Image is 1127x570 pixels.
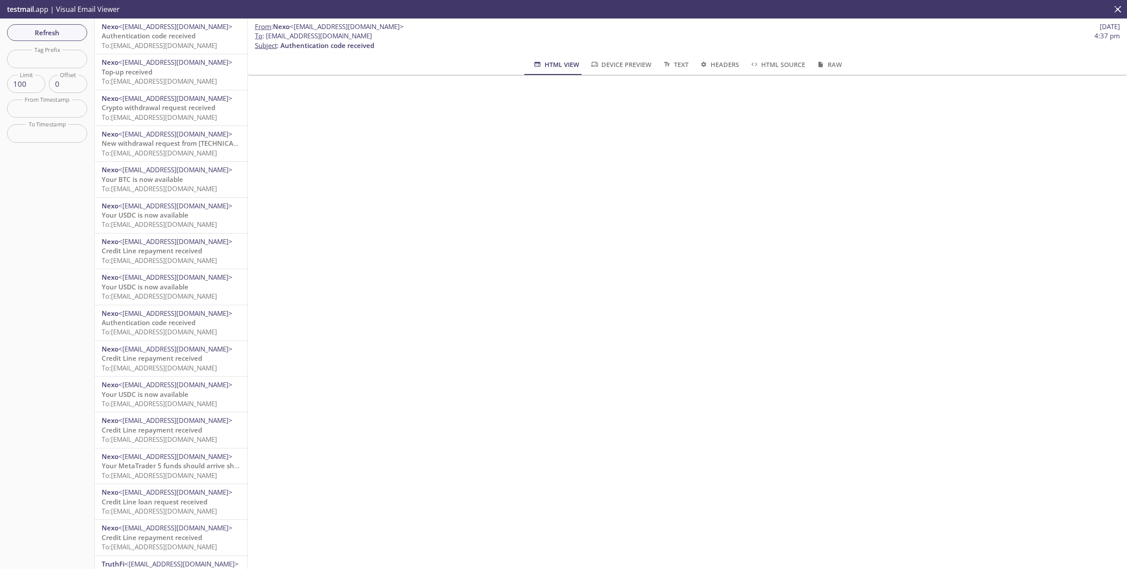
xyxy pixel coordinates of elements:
[102,165,118,174] span: Nexo
[102,292,217,300] span: To: [EMAIL_ADDRESS][DOMAIN_NAME]
[102,399,217,408] span: To: [EMAIL_ADDRESS][DOMAIN_NAME]
[102,148,217,157] span: To: [EMAIL_ADDRESS][DOMAIN_NAME]
[102,211,188,219] span: Your USDC is now available
[102,354,202,363] span: Credit Line repayment received
[102,175,183,184] span: Your BTC is now available
[102,130,118,138] span: Nexo
[7,24,87,41] button: Refresh
[102,273,118,281] span: Nexo
[102,41,217,50] span: To: [EMAIL_ADDRESS][DOMAIN_NAME]
[102,390,188,399] span: Your USDC is now available
[118,58,232,67] span: <[EMAIL_ADDRESS][DOMAIN_NAME]>
[125,559,239,568] span: <[EMAIL_ADDRESS][DOMAIN_NAME]>
[118,130,232,138] span: <[EMAIL_ADDRESS][DOMAIN_NAME]>
[14,27,80,38] span: Refresh
[7,4,34,14] span: testmail
[95,198,247,233] div: Nexo<[EMAIL_ADDRESS][DOMAIN_NAME]>Your USDC is now availableTo:[EMAIL_ADDRESS][DOMAIN_NAME]
[118,22,232,31] span: <[EMAIL_ADDRESS][DOMAIN_NAME]>
[102,488,118,496] span: Nexo
[102,507,217,515] span: To: [EMAIL_ADDRESS][DOMAIN_NAME]
[95,269,247,304] div: Nexo<[EMAIL_ADDRESS][DOMAIN_NAME]>Your USDC is now availableTo:[EMAIL_ADDRESS][DOMAIN_NAME]
[102,344,118,353] span: Nexo
[102,416,118,425] span: Nexo
[255,31,1120,50] p: :
[102,318,195,327] span: Authentication code received
[102,533,202,542] span: Credit Line repayment received
[255,31,262,40] span: To
[118,452,232,461] span: <[EMAIL_ADDRESS][DOMAIN_NAME]>
[95,233,247,269] div: Nexo<[EMAIL_ADDRESS][DOMAIN_NAME]>Credit Line repayment receivedTo:[EMAIL_ADDRESS][DOMAIN_NAME]
[102,309,118,318] span: Nexo
[102,113,217,122] span: To: [EMAIL_ADDRESS][DOMAIN_NAME]
[699,59,739,70] span: Headers
[118,523,232,532] span: <[EMAIL_ADDRESS][DOMAIN_NAME]>
[590,59,652,70] span: Device Preview
[102,184,217,193] span: To: [EMAIL_ADDRESS][DOMAIN_NAME]
[273,22,290,31] span: Nexo
[102,77,217,85] span: To: [EMAIL_ADDRESS][DOMAIN_NAME]
[255,22,271,31] span: From
[102,559,125,568] span: TruthFi
[102,542,217,551] span: To: [EMAIL_ADDRESS][DOMAIN_NAME]
[118,273,232,281] span: <[EMAIL_ADDRESS][DOMAIN_NAME]>
[95,162,247,197] div: Nexo<[EMAIL_ADDRESS][DOMAIN_NAME]>Your BTC is now availableTo:[EMAIL_ADDRESS][DOMAIN_NAME]
[118,416,232,425] span: <[EMAIL_ADDRESS][DOMAIN_NAME]>
[95,520,247,555] div: Nexo<[EMAIL_ADDRESS][DOMAIN_NAME]>Credit Line repayment receivedTo:[EMAIL_ADDRESS][DOMAIN_NAME]
[102,327,217,336] span: To: [EMAIL_ADDRESS][DOMAIN_NAME]
[750,59,805,70] span: HTML Source
[255,22,404,31] span: :
[118,488,232,496] span: <[EMAIL_ADDRESS][DOMAIN_NAME]>
[118,201,232,210] span: <[EMAIL_ADDRESS][DOMAIN_NAME]>
[118,344,232,353] span: <[EMAIL_ADDRESS][DOMAIN_NAME]>
[662,59,688,70] span: Text
[533,59,579,70] span: HTML View
[816,59,842,70] span: Raw
[102,103,215,112] span: Crypto withdrawal request received
[280,41,374,50] span: Authentication code received
[102,246,202,255] span: Credit Line repayment received
[102,426,202,434] span: Credit Line repayment received
[102,380,118,389] span: Nexo
[102,497,207,506] span: Credit Line loan request received
[1094,31,1120,41] span: 4:37 pm
[255,41,277,50] span: Subject
[118,309,232,318] span: <[EMAIL_ADDRESS][DOMAIN_NAME]>
[102,363,217,372] span: To: [EMAIL_ADDRESS][DOMAIN_NAME]
[102,435,217,444] span: To: [EMAIL_ADDRESS][DOMAIN_NAME]
[102,220,217,229] span: To: [EMAIL_ADDRESS][DOMAIN_NAME]
[102,31,195,40] span: Authentication code received
[118,380,232,389] span: <[EMAIL_ADDRESS][DOMAIN_NAME]>
[95,448,247,484] div: Nexo<[EMAIL_ADDRESS][DOMAIN_NAME]>Your MetaTrader 5 funds should arrive shortlyTo:[EMAIL_ADDRESS]...
[95,305,247,341] div: Nexo<[EMAIL_ADDRESS][DOMAIN_NAME]>Authentication code receivedTo:[EMAIL_ADDRESS][DOMAIN_NAME]
[102,67,152,76] span: Top-up received
[102,256,217,265] span: To: [EMAIL_ADDRESS][DOMAIN_NAME]
[102,139,322,148] span: New withdrawal request from [TECHNICAL_ID] - [DATE] 08:37:56 (CET)
[102,471,217,480] span: To: [EMAIL_ADDRESS][DOMAIN_NAME]
[102,282,188,291] span: Your USDC is now available
[255,31,372,41] span: : [EMAIL_ADDRESS][DOMAIN_NAME]
[1100,22,1120,31] span: [DATE]
[102,58,118,67] span: Nexo
[102,237,118,246] span: Nexo
[102,523,118,532] span: Nexo
[95,54,247,89] div: Nexo<[EMAIL_ADDRESS][DOMAIN_NAME]>Top-up receivedTo:[EMAIL_ADDRESS][DOMAIN_NAME]
[118,165,232,174] span: <[EMAIL_ADDRESS][DOMAIN_NAME]>
[102,201,118,210] span: Nexo
[118,94,232,103] span: <[EMAIL_ADDRESS][DOMAIN_NAME]>
[95,341,247,376] div: Nexo<[EMAIL_ADDRESS][DOMAIN_NAME]>Credit Line repayment receivedTo:[EMAIL_ADDRESS][DOMAIN_NAME]
[95,126,247,161] div: Nexo<[EMAIL_ADDRESS][DOMAIN_NAME]>New withdrawal request from [TECHNICAL_ID] - [DATE] 08:37:56 (C...
[290,22,404,31] span: <[EMAIL_ADDRESS][DOMAIN_NAME]>
[95,377,247,412] div: Nexo<[EMAIL_ADDRESS][DOMAIN_NAME]>Your USDC is now availableTo:[EMAIL_ADDRESS][DOMAIN_NAME]
[102,94,118,103] span: Nexo
[102,22,118,31] span: Nexo
[102,452,118,461] span: Nexo
[95,484,247,519] div: Nexo<[EMAIL_ADDRESS][DOMAIN_NAME]>Credit Line loan request receivedTo:[EMAIL_ADDRESS][DOMAIN_NAME]
[102,461,249,470] span: Your MetaTrader 5 funds should arrive shortly
[118,237,232,246] span: <[EMAIL_ADDRESS][DOMAIN_NAME]>
[95,412,247,448] div: Nexo<[EMAIL_ADDRESS][DOMAIN_NAME]>Credit Line repayment receivedTo:[EMAIL_ADDRESS][DOMAIN_NAME]
[95,90,247,126] div: Nexo<[EMAIL_ADDRESS][DOMAIN_NAME]>Crypto withdrawal request receivedTo:[EMAIL_ADDRESS][DOMAIN_NAME]
[95,19,247,54] div: Nexo<[EMAIL_ADDRESS][DOMAIN_NAME]>Authentication code receivedTo:[EMAIL_ADDRESS][DOMAIN_NAME]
